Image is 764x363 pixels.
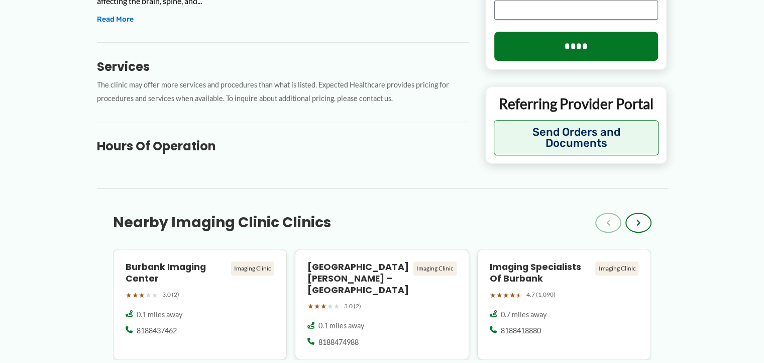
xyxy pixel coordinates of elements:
p: Referring Provider Portal [494,94,659,112]
span: 3.0 (2) [344,301,361,312]
h4: Burbank Imaging Center [126,261,228,285]
span: ★ [503,289,509,302]
div: Imaging Clinic [595,261,638,276]
span: ★ [509,289,516,302]
h3: Nearby Imaging Clinic Clinics [113,214,331,232]
span: ★ [516,289,522,302]
span: ★ [320,300,327,313]
span: ★ [145,289,152,302]
span: ★ [334,300,340,313]
span: ★ [126,289,132,302]
p: The clinic may offer more services and procedures than what is listed. Expected Healthcare provid... [97,78,469,106]
span: ★ [496,289,503,302]
button: › [625,213,651,233]
span: ★ [314,300,320,313]
span: 0.7 miles away [501,310,547,320]
span: ★ [307,300,314,313]
a: [GEOGRAPHIC_DATA][PERSON_NAME] – [GEOGRAPHIC_DATA] Imaging Clinic ★★★★★ 3.0 (2) 0.1 miles away 81... [295,249,469,360]
button: Send Orders and Documents [494,120,659,155]
span: 8188474988 [318,337,359,347]
h3: Hours of Operation [97,138,469,154]
div: Imaging Clinic [231,261,274,276]
span: ‹ [606,217,610,229]
span: 3.0 (2) [162,289,179,300]
span: ★ [152,289,158,302]
h4: Imaging Specialists of Burbank [490,261,592,285]
span: 4.7 (1,090) [526,289,556,300]
span: 0.1 miles away [318,321,364,331]
button: Read More [97,14,134,26]
span: 0.1 miles away [137,310,182,320]
h4: [GEOGRAPHIC_DATA][PERSON_NAME] – [GEOGRAPHIC_DATA] [307,261,409,296]
span: ★ [327,300,334,313]
button: ‹ [595,213,621,233]
span: 8188437462 [137,326,177,336]
span: › [636,217,640,229]
h3: Services [97,59,469,74]
span: 8188418880 [501,326,541,336]
span: ★ [490,289,496,302]
a: Imaging Specialists of Burbank Imaging Clinic ★★★★★ 4.7 (1,090) 0.7 miles away 8188418880 [477,249,651,360]
span: ★ [132,289,139,302]
span: ★ [139,289,145,302]
div: Imaging Clinic [413,261,457,276]
a: Burbank Imaging Center Imaging Clinic ★★★★★ 3.0 (2) 0.1 miles away 8188437462 [113,249,287,360]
